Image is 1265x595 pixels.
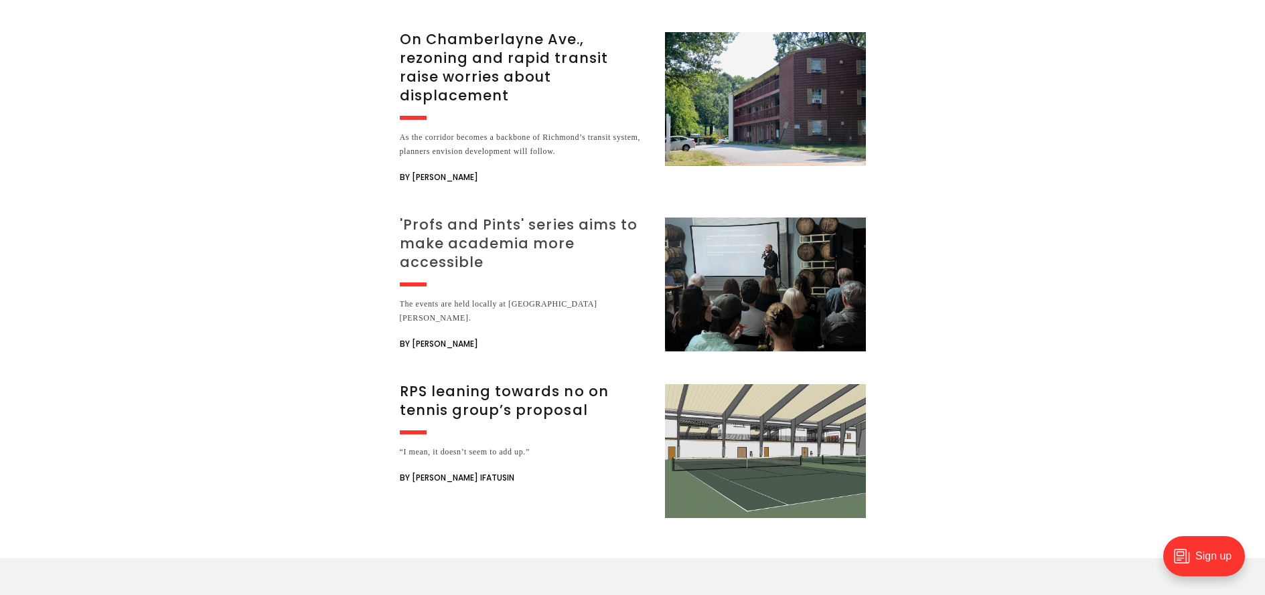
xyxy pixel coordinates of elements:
[400,131,649,159] div: As the corridor becomes a backbone of Richmond’s transit system, planners envision development wi...
[400,169,478,185] span: By [PERSON_NAME]
[400,216,649,272] h3: 'Profs and Pints' series aims to make academia more accessible
[400,297,649,325] div: The events are held locally at [GEOGRAPHIC_DATA][PERSON_NAME].
[1152,529,1265,595] iframe: portal-trigger
[400,32,866,185] a: On Chamberlayne Ave., rezoning and rapid transit raise worries about displacement As the corridor...
[400,336,478,352] span: By [PERSON_NAME]
[400,382,649,420] h3: RPS leaning towards no on tennis group’s proposal
[400,218,866,352] a: 'Profs and Pints' series aims to make academia more accessible The events are held locally at [GE...
[400,470,514,486] span: By [PERSON_NAME] Ifatusin
[665,218,866,351] img: 'Profs and Pints' series aims to make academia more accessible
[400,30,649,105] h3: On Chamberlayne Ave., rezoning and rapid transit raise worries about displacement
[400,384,866,518] a: RPS leaning towards no on tennis group’s proposal “I mean, it doesn’t seem to add up.” By [PERSON...
[665,32,866,166] img: On Chamberlayne Ave., rezoning and rapid transit raise worries about displacement
[665,384,866,518] img: RPS leaning towards no on tennis group’s proposal
[400,445,649,459] div: “I mean, it doesn’t seem to add up.”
